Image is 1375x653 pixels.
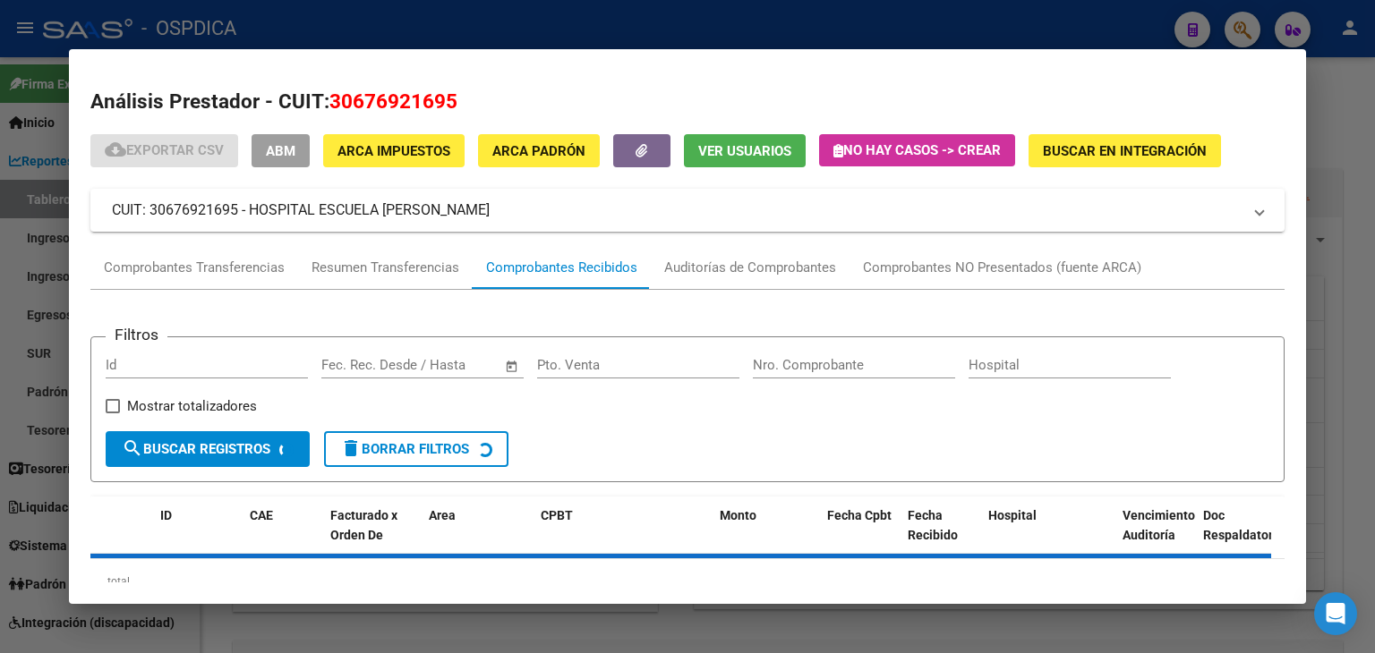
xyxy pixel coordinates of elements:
[901,496,981,575] datatable-header-cell: Fecha Recibido
[981,496,1115,575] datatable-header-cell: Hospital
[820,496,901,575] datatable-header-cell: Fecha Cpbt
[1196,496,1303,575] datatable-header-cell: Doc Respaldatoria
[720,508,756,522] span: Monto
[492,143,585,159] span: ARCA Padrón
[833,142,1001,158] span: No hay casos -> Crear
[534,496,713,575] datatable-header-cell: CPBT
[664,258,836,278] div: Auditorías de Comprobantes
[541,508,573,522] span: CPBT
[250,508,273,522] span: CAE
[908,508,958,543] span: Fecha Recibido
[105,142,224,158] span: Exportar CSV
[324,431,508,467] button: Borrar Filtros
[340,437,362,459] mat-icon: delete
[1029,134,1221,167] button: Buscar en Integración
[329,89,457,113] span: 30676921695
[90,559,1285,604] div: total
[330,508,397,543] span: Facturado x Orden De
[323,134,465,167] button: ARCA Impuestos
[337,143,450,159] span: ARCA Impuestos
[321,357,394,373] input: Fecha inicio
[122,437,143,459] mat-icon: search
[713,496,820,575] datatable-header-cell: Monto
[122,441,270,457] span: Buscar Registros
[1203,508,1284,543] span: Doc Respaldatoria
[106,431,310,467] button: Buscar Registros
[252,134,310,167] button: ABM
[827,508,892,522] span: Fecha Cpbt
[410,357,497,373] input: Fecha fin
[486,258,637,278] div: Comprobantes Recibidos
[127,395,257,417] span: Mostrar totalizadores
[1043,143,1207,159] span: Buscar en Integración
[106,323,167,346] h3: Filtros
[153,496,243,575] datatable-header-cell: ID
[90,87,1285,117] h2: Análisis Prestador - CUIT:
[1123,508,1195,543] span: Vencimiento Auditoría
[422,496,534,575] datatable-header-cell: Area
[501,356,522,377] button: Open calendar
[323,496,422,575] datatable-header-cell: Facturado x Orden De
[160,508,172,522] span: ID
[819,134,1015,166] button: No hay casos -> Crear
[1115,496,1196,575] datatable-header-cell: Vencimiento Auditoría
[863,258,1141,278] div: Comprobantes NO Presentados (fuente ARCA)
[684,134,806,167] button: Ver Usuarios
[90,134,238,167] button: Exportar CSV
[312,258,459,278] div: Resumen Transferencias
[429,508,456,522] span: Area
[1314,592,1357,635] div: Open Intercom Messenger
[988,508,1037,522] span: Hospital
[104,258,285,278] div: Comprobantes Transferencias
[478,134,600,167] button: ARCA Padrón
[243,496,323,575] datatable-header-cell: CAE
[90,189,1285,232] mat-expansion-panel-header: CUIT: 30676921695 - HOSPITAL ESCUELA [PERSON_NAME]
[105,139,126,160] mat-icon: cloud_download
[340,441,469,457] span: Borrar Filtros
[266,143,295,159] span: ABM
[698,143,791,159] span: Ver Usuarios
[112,199,1242,221] mat-panel-title: CUIT: 30676921695 - HOSPITAL ESCUELA [PERSON_NAME]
